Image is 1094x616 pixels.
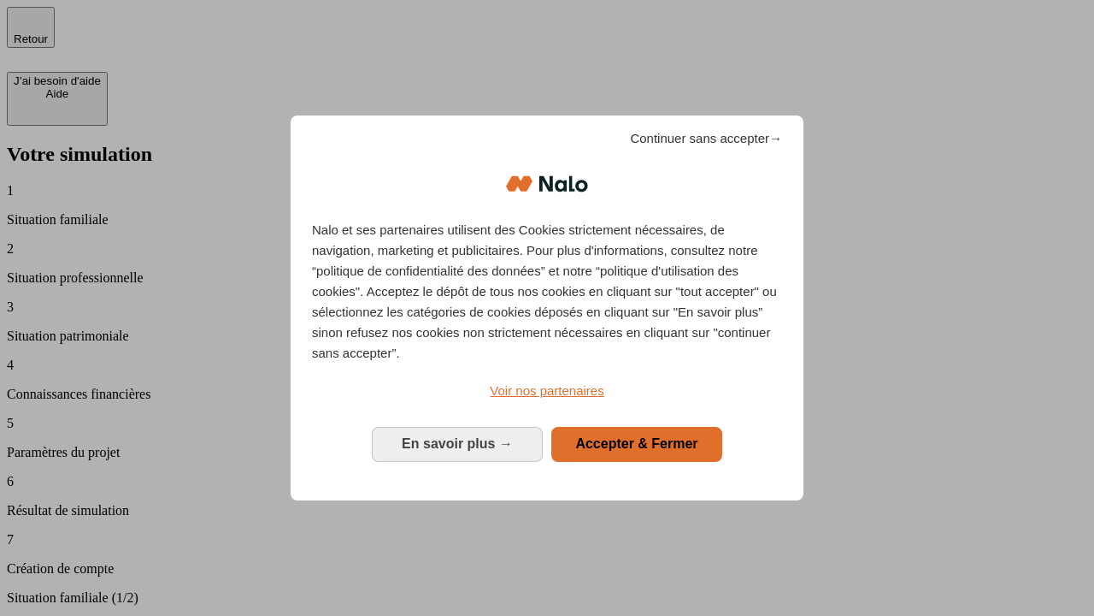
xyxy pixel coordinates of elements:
span: Continuer sans accepter→ [630,128,782,149]
a: Voir nos partenaires [312,381,782,401]
p: Nalo et ses partenaires utilisent des Cookies strictement nécessaires, de navigation, marketing e... [312,220,782,364]
span: En savoir plus → [402,436,513,451]
span: Accepter & Fermer [575,436,697,451]
div: Bienvenue chez Nalo Gestion du consentement [291,115,803,500]
img: Logo [506,158,588,210]
button: En savoir plus: Configurer vos consentements [372,427,543,461]
span: Voir nos partenaires [490,383,603,398]
button: Accepter & Fermer: Accepter notre traitement des données et fermer [551,427,722,461]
